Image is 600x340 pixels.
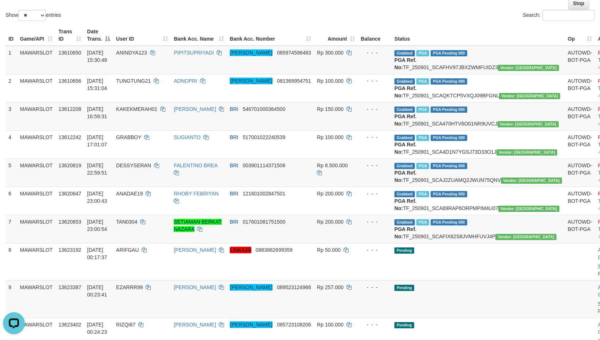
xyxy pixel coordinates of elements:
span: ARIFGAU [116,247,139,253]
td: AUTOWD-BOT-PGA [565,215,595,243]
td: 6 [5,187,17,215]
button: Open LiveChat chat widget [3,3,25,25]
th: Op: activate to sort column ascending [565,25,595,46]
span: ANINDYA123 [116,50,147,56]
span: Rp 200.000 [317,191,343,197]
span: Rp 50.000 [317,247,341,253]
span: Rp 100.000 [317,322,343,328]
span: 13620819 [59,162,81,168]
span: PGA Pending [431,163,467,169]
b: PGA Ref. No: [394,170,416,183]
b: PGA Ref. No: [394,85,416,98]
span: [DATE] 00:23:41 [87,284,107,298]
td: 1 [5,46,17,74]
td: MAWARSLOT [17,130,56,158]
td: AUTOWD-BOT-PGA [565,130,595,158]
span: [DATE] 17:01:07 [87,134,107,147]
a: ADNOPRI [174,78,197,84]
span: 13612208 [59,106,81,112]
span: Copy 003901114371506 to clipboard [243,162,285,168]
td: TF_250901_SCAJ2ZUAMQ2JWUN75QNV [391,158,565,187]
span: Vendor URL: https://secure10.1velocity.biz [496,149,558,156]
th: ID [5,25,17,46]
span: Marked by bggmhdangga [416,219,429,225]
span: Grabbed [394,50,415,56]
td: MAWARSLOT [17,280,56,318]
td: TF_250901_SCA470HTV6O01NR9UVCJ [391,102,565,130]
td: 8 [5,243,17,280]
span: Vendor URL: https://secure10.1velocity.biz [498,206,559,212]
em: [PERSON_NAME] [230,321,273,328]
span: TUNGTUNG21 [116,78,151,84]
th: Balance [358,25,391,46]
span: PGA Pending [431,50,467,56]
span: Marked by bggariesamuel [416,50,429,56]
span: EZARRR99 [116,284,143,290]
span: Copy 121601002847501 to clipboard [243,191,285,197]
td: 4 [5,130,17,158]
span: Marked by bggarif [416,135,429,141]
span: DESSYSERAN [116,162,151,168]
span: PGA Pending [431,191,467,197]
td: TF_250901_SCA4D1N7YGSJ73D33O1J [391,130,565,158]
span: Copy 081369954751 to clipboard [277,78,311,84]
a: [PERSON_NAME] [174,247,216,253]
td: 9 [5,280,17,318]
span: Copy 017601081751500 to clipboard [243,219,285,225]
span: Rp 257.000 [317,284,343,290]
span: [DATE] 22:59:51 [87,162,107,176]
span: [DATE] 15:30:48 [87,50,107,63]
th: Trans ID: activate to sort column ascending [56,25,84,46]
td: 3 [5,102,17,130]
span: Rp 300.000 [317,50,343,56]
td: MAWARSLOT [17,46,56,74]
span: Copy 0883862699359 to clipboard [256,247,293,253]
span: 13623387 [59,284,81,290]
span: 13610656 [59,78,81,84]
td: MAWARSLOT [17,243,56,280]
div: - - - [361,284,389,291]
td: MAWARSLOT [17,74,56,102]
span: Marked by bggmhdangga [416,191,429,197]
span: Vendor URL: https://secure10.1velocity.biz [495,234,556,240]
span: PGA Pending [431,107,467,113]
span: Copy 089523124966 to clipboard [277,284,311,290]
span: 13610650 [59,50,81,56]
em: [PERSON_NAME] [230,49,273,56]
td: TF_250901_SCAQKTCP5VXQJ09BFGNL [391,74,565,102]
th: Game/API: activate to sort column ascending [17,25,56,46]
td: AUTOWD-BOT-PGA [565,74,595,102]
span: Vendor URL: https://secure10.1velocity.biz [498,65,559,71]
span: Pending [394,322,414,328]
a: [PERSON_NAME] [174,284,216,290]
div: - - - [361,190,389,197]
span: Rp 150.000 [317,106,343,112]
td: AUTOWD-BOT-PGA [565,46,595,74]
span: Pending [394,285,414,291]
span: 13620847 [59,191,81,197]
td: 2 [5,74,17,102]
span: 13620853 [59,219,81,225]
span: Marked by bggarif [416,107,429,113]
div: - - - [361,105,389,113]
th: Status [391,25,565,46]
td: MAWARSLOT [17,102,56,130]
span: RIZQI87 [116,322,135,328]
span: Rp 100.000 [317,78,343,84]
td: TF_250901_SCA89RAP6ORPMPIM4U07 [391,187,565,215]
a: [PERSON_NAME] [174,322,216,328]
span: TAN0304 [116,219,137,225]
td: MAWARSLOT [17,215,56,243]
b: PGA Ref. No: [394,198,416,211]
a: RHOBY FEBRIYAN [174,191,218,197]
div: - - - [361,321,389,328]
td: MAWARSLOT [17,187,56,215]
span: BRI [230,162,238,168]
th: Date Trans.: activate to sort column descending [84,25,113,46]
td: 5 [5,158,17,187]
b: PGA Ref. No: [394,142,416,155]
span: Vendor URL: https://secure10.1velocity.biz [498,121,559,127]
th: Amount: activate to sort column ascending [314,25,358,46]
a: FALENTINO BREA [174,162,217,168]
span: ANADAE19 [116,191,143,197]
